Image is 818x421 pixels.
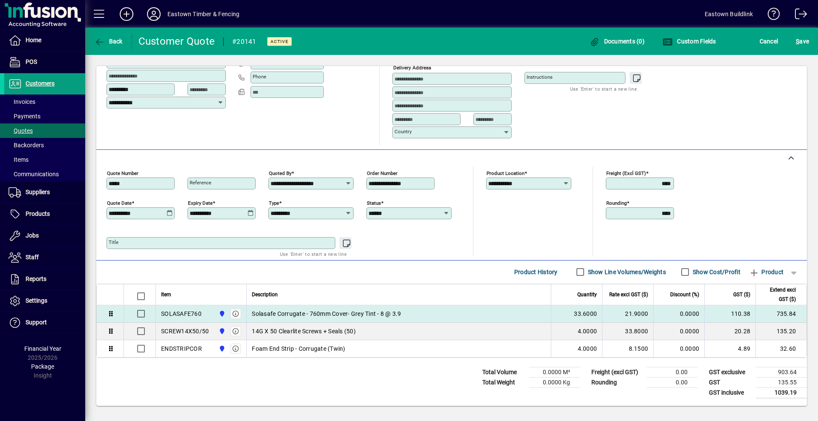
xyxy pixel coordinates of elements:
[761,285,796,304] span: Extend excl GST ($)
[704,340,755,357] td: 4.89
[705,387,756,398] td: GST inclusive
[252,344,345,353] span: Foam End Strip - Corrugate (Twin)
[755,340,806,357] td: 32.60
[9,142,44,149] span: Backorders
[26,297,47,304] span: Settings
[653,323,704,340] td: 0.0000
[705,367,756,377] td: GST exclusive
[271,39,288,44] span: Active
[26,319,47,326] span: Support
[26,232,39,239] span: Jobs
[4,52,85,73] a: POS
[587,34,647,49] button: Documents (0)
[794,34,811,49] button: Save
[586,268,666,276] label: Show Line Volumes/Weights
[216,344,226,353] span: Holyoake St
[9,113,40,120] span: Payments
[26,275,46,282] span: Reports
[796,34,809,48] span: ave
[608,344,648,353] div: 8.1500
[4,152,85,167] a: Items
[216,309,226,318] span: Holyoake St
[578,344,597,353] span: 4.0000
[653,340,704,357] td: 0.0000
[760,34,778,48] span: Cancel
[4,95,85,109] a: Invoices
[107,200,132,206] mat-label: Quote date
[570,84,637,94] mat-hint: Use 'Enter' to start a new line
[796,38,799,45] span: S
[755,305,806,323] td: 735.84
[9,171,59,178] span: Communications
[92,34,125,49] button: Back
[4,182,85,203] a: Suppliers
[4,109,85,123] a: Payments
[529,377,580,387] td: 0.0000 Kg
[514,265,558,279] span: Product History
[745,264,788,280] button: Product
[24,345,61,352] span: Financial Year
[161,290,171,299] span: Item
[9,98,35,105] span: Invoices
[94,38,123,45] span: Back
[589,38,645,45] span: Documents (0)
[587,367,647,377] td: Freight (excl GST)
[758,34,781,49] button: Cancel
[161,309,202,318] div: SOLASAFE760
[280,249,347,259] mat-hint: Use 'Enter' to start a new line
[188,200,213,206] mat-label: Expiry date
[107,170,138,176] mat-label: Quote number
[26,80,55,87] span: Customers
[26,254,39,261] span: Staff
[487,170,524,176] mat-label: Product location
[232,35,256,49] div: #20141
[529,367,580,377] td: 0.0000 M³
[577,290,597,299] span: Quantity
[269,170,291,176] mat-label: Quoted by
[691,268,740,276] label: Show Cost/Profit
[606,170,646,176] mat-label: Freight (excl GST)
[4,167,85,181] a: Communications
[85,34,132,49] app-page-header-button: Back
[4,30,85,51] a: Home
[704,323,755,340] td: 20.28
[511,264,561,280] button: Product History
[478,377,529,387] td: Total Weight
[478,367,529,377] td: Total Volume
[647,367,698,377] td: 0.00
[113,6,140,22] button: Add
[253,74,266,80] mat-label: Phone
[647,377,698,387] td: 0.00
[587,377,647,387] td: Rounding
[4,312,85,333] a: Support
[609,290,648,299] span: Rate excl GST ($)
[26,58,37,65] span: POS
[138,34,215,48] div: Customer Quote
[367,170,397,176] mat-label: Order number
[26,210,50,217] span: Products
[109,239,118,245] mat-label: Title
[140,6,167,22] button: Profile
[608,309,648,318] div: 21.9000
[756,377,807,387] td: 135.55
[9,127,33,134] span: Quotes
[527,74,553,80] mat-label: Instructions
[749,265,783,279] span: Product
[733,290,750,299] span: GST ($)
[161,327,209,335] div: SCREW14X50/50
[252,309,401,318] span: Solasafe Corrugate - 760mm Cover- Grey Tint - 8 @ 3.9
[252,327,356,335] span: 14G X 50 Clearlite Screws + Seals (50)
[167,7,239,21] div: Eastown Timber & Fencing
[660,34,718,49] button: Custom Fields
[367,200,381,206] mat-label: Status
[216,326,226,336] span: Holyoake St
[608,327,648,335] div: 33.8000
[756,387,807,398] td: 1039.19
[26,37,41,43] span: Home
[606,200,627,206] mat-label: Rounding
[269,200,279,206] mat-label: Type
[4,225,85,246] a: Jobs
[4,123,85,138] a: Quotes
[662,38,716,45] span: Custom Fields
[4,138,85,152] a: Backorders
